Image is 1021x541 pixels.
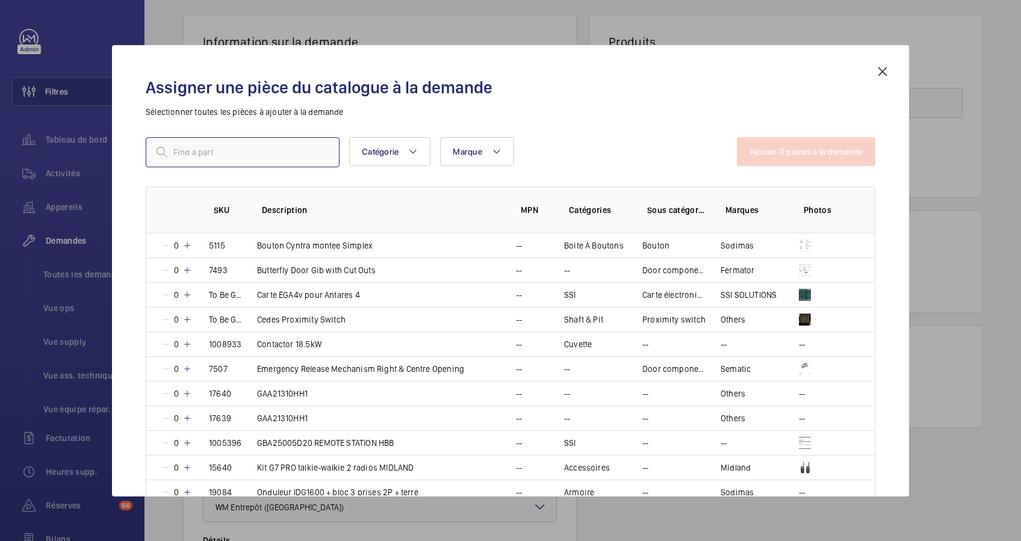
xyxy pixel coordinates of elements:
p: -- [516,388,522,400]
p: Onduleur IDG1600 + bloc 3 prises 2P + terre [257,486,418,498]
p: -- [642,388,648,400]
p: 7507 [209,363,228,375]
button: Ajouter 0 pièces à la demande [737,137,875,166]
p: 0 [170,363,182,375]
p: -- [516,240,522,252]
p: GAA21310HH1 [257,412,308,424]
p: -- [564,412,570,424]
img: iDiDZI9L968JTgxBhqAA3GXtu6eyozIi-QdPokduLd3zVz3_.jpeg [799,363,811,375]
p: Marques [725,204,784,216]
p: Photos [804,204,851,216]
p: -- [642,437,648,449]
p: Description [262,204,501,216]
p: -- [564,388,570,400]
p: -- [516,289,522,301]
p: -- [516,462,522,474]
img: h6SP9JDxqz0TF0uNc_qScYnGn9iDrft9w6giWp_-A4GSVAru.png [799,314,811,326]
img: 5O8BYpR-rheKcKMWv498QdRmVVCFLkcR-0rVq8VlFK5iaEb5.png [799,264,811,276]
img: tAslpmMaGVarH-ItsnIgCEYEQz4qM11pPSp5BVkrO3V6mnZg.png [799,437,811,449]
p: GAA21310HH1 [257,388,308,400]
p: 15640 [209,462,232,474]
p: SSI [564,437,576,449]
p: Door components [642,264,706,276]
p: SSI [564,289,576,301]
p: Bouton Cyntra montee Simplex [257,240,373,252]
img: g3a49nfdYcSuQfseZNAG9Il-olRDJnLUGo71PhoUjj9uzZrS.png [799,240,811,252]
p: -- [516,412,522,424]
p: Contactor 18.5kW [257,338,321,350]
input: Find a part [146,137,340,167]
p: 17640 [209,388,231,400]
p: 0 [170,486,182,498]
p: -- [564,264,570,276]
span: Marque [453,147,482,156]
p: 0 [170,412,182,424]
p: Sodimas [721,240,754,252]
p: Kit G7 PRO talkie-walkie 2 radios MIDLAND [257,462,414,474]
p: -- [516,486,522,498]
p: -- [516,264,522,276]
p: 0 [170,462,182,474]
p: To Be Generated [209,289,243,301]
p: Accessoires [564,462,610,474]
p: Boite À Boutons [564,240,624,252]
p: 19084 [209,486,232,498]
p: Fermator [721,264,754,276]
img: CJZ0Zc2bG8man2BcogYjG4QBt03muVoJM3XzIlbM4XRvMfr7.png [799,289,811,301]
p: 7493 [209,264,228,276]
p: Sodimas [721,486,754,498]
p: 5115 [209,240,225,252]
p: -- [721,338,727,350]
p: Shaft & Pit [564,314,603,326]
img: kk3TmbOYGquXUPLvN6SdosqAc-8_aV5Jaaivo0a5V83nLE68.png [799,462,811,474]
p: Sélectionner toutes les pièces à ajouter à la demande [146,106,875,118]
p: 0 [170,437,182,449]
p: 0 [170,264,182,276]
p: -- [516,363,522,375]
p: 0 [170,388,182,400]
p: -- [642,462,648,474]
p: 1008933 [209,338,241,350]
button: Marque [440,137,514,166]
p: Door components [642,363,706,375]
p: GBA25005D20 REMOTE STATION HBB [257,437,394,449]
p: SKU [214,204,243,216]
p: Others [721,314,745,326]
p: Cuvette [564,338,592,350]
p: -- [642,486,648,498]
p: 0 [170,314,182,326]
p: Catégories [569,204,628,216]
p: Emergency Release Mechanism Right & Centre Opening [257,363,464,375]
p: Cedes Proximity Switch [257,314,346,326]
p: Others [721,388,745,400]
p: -- [799,486,805,498]
p: 0 [170,240,182,252]
p: Others [721,412,745,424]
p: Butterfly Door Gib with Cut Outs [257,264,376,276]
p: -- [564,363,570,375]
p: Carte EGA4v pour Antares 4 [257,289,360,301]
p: -- [516,437,522,449]
p: Sematic [721,363,751,375]
span: Catégorie [362,147,399,156]
p: -- [799,338,805,350]
p: 1005396 [209,437,241,449]
p: 17639 [209,412,231,424]
p: Proximity switch [642,314,706,326]
p: Carte électronique [642,289,706,301]
p: 0 [170,289,182,301]
p: Bouton [642,240,669,252]
p: -- [799,388,805,400]
p: -- [799,412,805,424]
p: MPN [521,204,550,216]
p: 0 [170,338,182,350]
p: -- [516,314,522,326]
p: Midland [721,462,751,474]
p: -- [642,412,648,424]
p: SSI SOLUTIONS [721,289,777,301]
p: To Be Generated [209,314,243,326]
p: -- [721,437,727,449]
button: Catégorie [349,137,430,166]
h2: Assigner une pièce du catalogue à la demande [146,76,875,99]
p: Armoire [564,486,594,498]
